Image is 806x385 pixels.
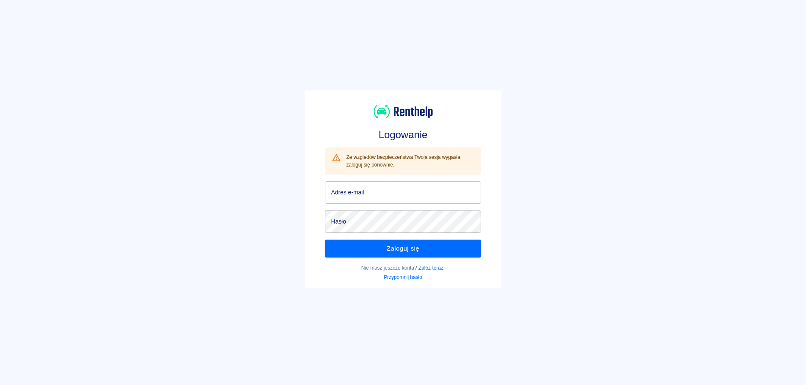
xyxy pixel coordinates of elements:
[325,129,481,141] h3: Logowanie
[325,240,481,257] button: Zaloguj się
[374,104,433,120] img: Renthelp logo
[325,264,481,272] p: Nie masz jeszcze konta?
[418,265,445,271] a: Załóż teraz!
[384,274,422,280] a: Przypomnij hasło
[346,150,474,172] div: Ze względów bezpieczeństwa Twoja sesja wygasła, zaloguj się ponownie.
